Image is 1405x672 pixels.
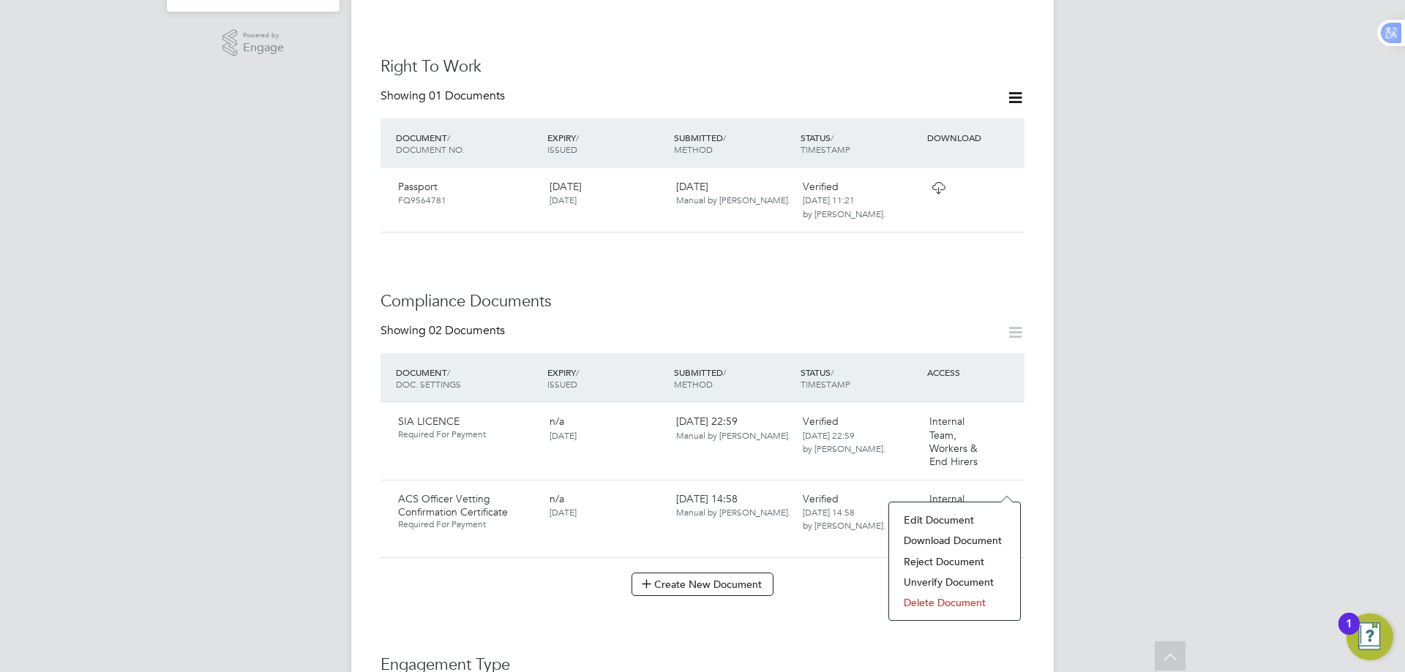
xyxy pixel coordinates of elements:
span: Verified [803,415,839,428]
li: Download Document [896,530,1013,551]
span: [DATE] 22:59 by [PERSON_NAME]. [803,429,885,454]
span: / [723,132,726,143]
span: ACS Officer Vetting Confirmation Certificate [398,492,508,518]
div: EXPIRY [544,124,670,162]
span: n/a [550,415,564,428]
span: Manual by [PERSON_NAME]. [676,194,790,205]
div: Showing [381,88,508,104]
div: DOWNLOAD [923,124,1024,151]
span: 01 Documents [429,88,505,103]
span: METHOD [674,378,713,390]
span: TIMESTAMP [801,378,850,390]
span: [DATE] 11:21 [803,194,855,205]
span: Manual by [PERSON_NAME]. [676,506,790,518]
span: / [831,366,833,378]
span: Engage [243,42,284,54]
div: [DATE] [670,174,797,212]
div: DOCUMENT [392,124,544,162]
span: SIA LICENCE [398,415,460,428]
li: Edit Document [896,510,1013,530]
button: Open Resource Center, 1 new notification [1346,614,1393,660]
span: Manual by [PERSON_NAME]. [676,429,790,441]
span: by [PERSON_NAME]. [803,208,885,219]
span: / [576,132,579,143]
span: TIMESTAMP [801,143,850,155]
div: DOCUMENT [392,359,544,397]
span: ISSUED [547,143,577,155]
div: Passport [392,174,544,212]
li: Unverify Document [896,572,1013,592]
div: STATUS [797,359,923,397]
span: / [447,366,450,378]
div: Showing [381,323,508,339]
h3: Right To Work [381,56,1024,78]
span: 02 Documents [429,323,505,338]
span: [DATE] 14:58 by [PERSON_NAME]. [803,506,885,531]
span: ISSUED [547,378,577,390]
span: [DATE] [550,506,577,518]
div: STATUS [797,124,923,162]
span: Powered by [243,29,284,42]
span: / [447,132,450,143]
li: Delete Document [896,592,1013,613]
span: Internal Team, Workers & End Hirers [929,492,978,545]
span: FQ9564781 [398,194,446,205]
span: Verified [803,180,839,193]
span: Internal Team, Workers & End Hirers [929,415,978,468]
a: Powered byEngage [222,29,285,57]
span: n/a [550,492,564,505]
button: Create New Document [632,573,773,596]
span: [DATE] [550,429,577,441]
span: Required For Payment [398,518,538,530]
div: EXPIRY [544,359,670,397]
span: Verified [803,492,839,505]
span: DOCUMENT NO. [396,143,465,155]
div: 1 [1346,624,1352,643]
span: [DATE] [550,194,577,205]
span: [DATE] 14:58 [676,492,790,518]
span: METHOD [674,143,713,155]
div: SUBMITTED [670,124,797,162]
div: SUBMITTED [670,359,797,397]
span: / [576,366,579,378]
div: ACCESS [923,359,1024,385]
span: / [831,132,833,143]
span: Required For Payment [398,429,538,440]
div: [DATE] [544,174,670,212]
span: DOC. SETTINGS [396,378,461,390]
span: [DATE] 22:59 [676,415,790,441]
li: Reject Document [896,551,1013,572]
h3: Compliance Documents [381,291,1024,312]
span: / [723,366,726,378]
